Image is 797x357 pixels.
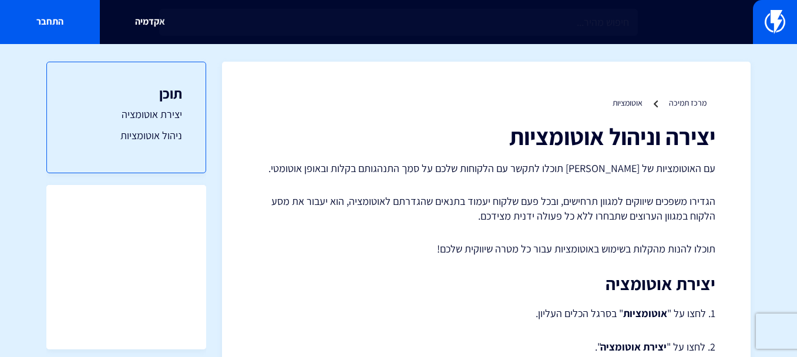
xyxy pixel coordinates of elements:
[257,161,715,176] p: עם האוטומציות של [PERSON_NAME] תוכלו לתקשר עם הלקוחות שלכם על סמך התנהגותם בקלות ובאופן אוטומטי.
[257,339,715,355] p: 2. לחצו על " ".
[70,107,181,122] a: יצירת אוטומציה
[669,97,707,108] a: מרכז תמיכה
[257,305,715,322] p: 1. לחצו על " " בסרגל הכלים העליון.
[623,307,667,320] strong: אוטומציות
[257,194,715,224] p: הגדירו משפכים שיווקים למגוון תרחישים, ובכל פעם שלקוח יעמוד בתנאים שהגדרתם לאוטומציה, הוא יעבור את...
[159,9,637,36] input: חיפוש מהיר...
[257,241,715,257] p: תוכלו להנות מהקלות בשימוש באוטומציות עבור כל מטרה שיווקית שלכם!
[613,97,643,108] a: אוטומציות
[257,274,715,294] h2: יצירת אוטומציה
[70,128,181,143] a: ניהול אוטומציות
[600,340,667,353] strong: יצירת אוטומציה
[70,86,181,101] h3: תוכן
[257,123,715,149] h1: יצירה וניהול אוטומציות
